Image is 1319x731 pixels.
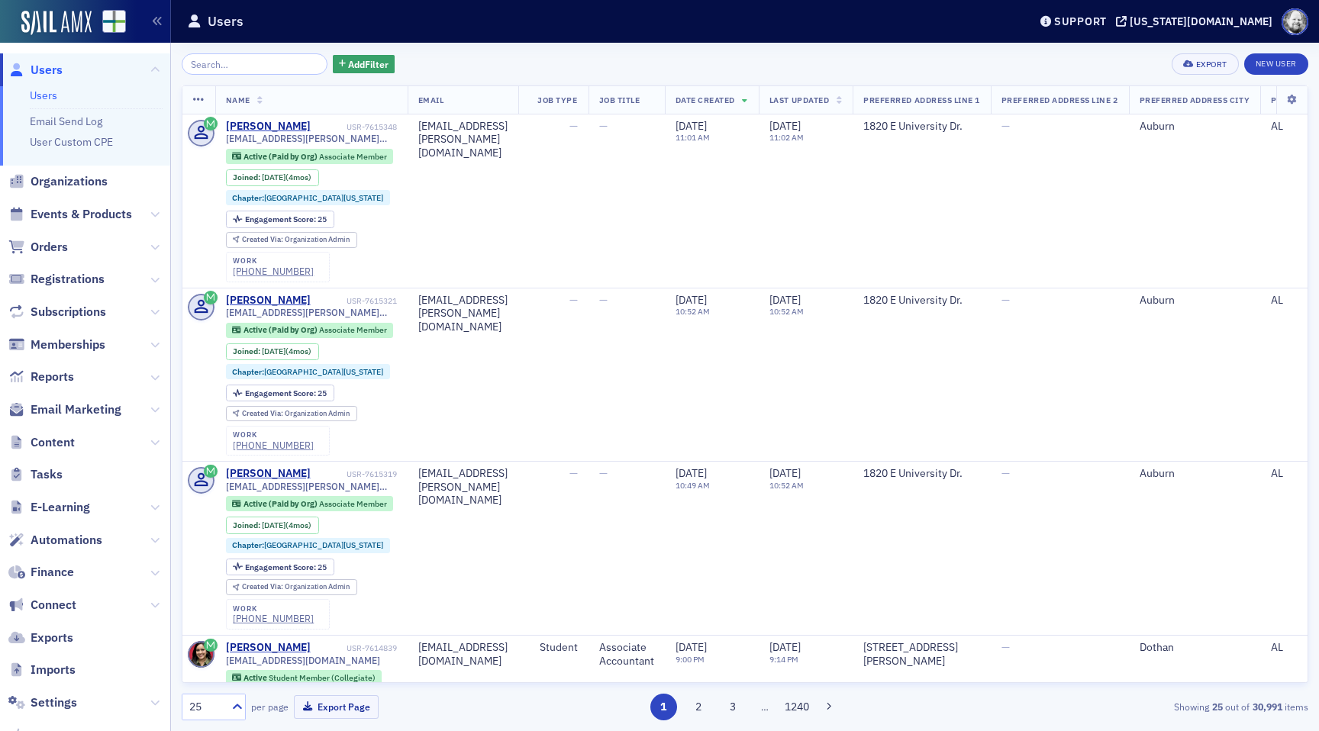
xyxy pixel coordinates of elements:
[251,700,289,713] label: per page
[232,151,386,161] a: Active (Paid by Org) Associate Member
[226,496,394,511] div: Active (Paid by Org): Active (Paid by Org): Associate Member
[31,630,73,646] span: Exports
[1001,466,1010,480] span: —
[31,304,106,320] span: Subscriptions
[31,62,63,79] span: Users
[226,323,394,338] div: Active (Paid by Org): Active (Paid by Org): Associate Member
[676,466,707,480] span: [DATE]
[226,641,311,655] div: [PERSON_NAME]
[233,604,314,613] div: work
[233,172,262,182] span: Joined :
[1172,53,1238,75] button: Export
[226,190,391,205] div: Chapter:
[232,192,264,203] span: Chapter :
[529,641,578,655] div: Student
[226,538,391,553] div: Chapter:
[242,234,285,244] span: Created Via :
[8,532,102,549] a: Automations
[31,206,132,223] span: Events & Products
[650,694,677,720] button: 1
[1282,8,1308,35] span: Profile
[1196,60,1227,69] div: Export
[294,695,379,719] button: Export Page
[262,520,311,530] div: (4mos)
[1140,641,1250,655] div: Dothan
[8,564,74,581] a: Finance
[232,193,383,203] a: Chapter:[GEOGRAPHIC_DATA][US_STATE]
[31,369,74,385] span: Reports
[676,654,705,665] time: 9:00 PM
[262,520,285,530] span: [DATE]
[31,499,90,516] span: E-Learning
[226,579,357,595] div: Created Via: Organization Admin
[226,343,319,360] div: Joined: 2025-05-01 00:00:00
[313,643,397,653] div: USR-7614839
[31,401,121,418] span: Email Marketing
[226,481,397,492] span: [EMAIL_ADDRESS][PERSON_NAME][DOMAIN_NAME]
[599,641,654,668] div: Associate Accountant
[8,434,75,451] a: Content
[182,53,327,75] input: Search…
[348,57,389,71] span: Add Filter
[226,670,382,685] div: Active: Active: Student Member (Collegiate)
[226,95,250,105] span: Name
[1140,120,1250,134] div: Auburn
[232,366,264,377] span: Chapter :
[863,641,980,668] div: [STREET_ADDRESS][PERSON_NAME]
[30,114,102,128] a: Email Send Log
[30,89,57,102] a: Users
[233,256,314,266] div: work
[1116,16,1278,27] button: [US_STATE][DOMAIN_NAME]
[245,562,318,572] span: Engagement Score :
[676,640,707,654] span: [DATE]
[769,654,798,665] time: 9:14 PM
[863,294,980,308] div: 1820 E University Dr.
[676,119,707,133] span: [DATE]
[232,540,383,550] a: Chapter:[GEOGRAPHIC_DATA][US_STATE]
[31,694,77,711] span: Settings
[226,294,311,308] div: [PERSON_NAME]
[245,563,327,572] div: 25
[232,673,375,683] a: Active Student Member (Collegiate)
[226,517,319,533] div: Joined: 2025-05-01 00:00:00
[1001,119,1010,133] span: —
[233,613,314,624] a: [PHONE_NUMBER]
[769,132,804,143] time: 11:02 AM
[1001,293,1010,307] span: —
[8,662,76,678] a: Imports
[262,172,311,182] div: (4mos)
[233,430,314,440] div: work
[226,120,311,134] a: [PERSON_NAME]
[599,466,608,480] span: —
[569,466,578,480] span: —
[233,440,314,451] a: [PHONE_NUMBER]
[226,149,394,164] div: Active (Paid by Org): Active (Paid by Org): Associate Member
[226,385,334,401] div: Engagement Score: 25
[8,597,76,613] a: Connect
[8,401,121,418] a: Email Marketing
[676,306,710,317] time: 10:52 AM
[1244,53,1308,75] a: New User
[863,95,980,105] span: Preferred Address Line 1
[102,10,126,34] img: SailAMX
[599,95,640,105] span: Job Title
[232,539,264,550] span: Chapter :
[943,700,1308,713] div: Showing out of items
[319,498,387,509] span: Associate Member
[676,95,735,105] span: Date Created
[31,337,105,353] span: Memberships
[720,694,747,720] button: 3
[242,583,350,591] div: Organization Admin
[313,469,397,479] div: USR-7615319
[226,467,311,481] div: [PERSON_NAME]
[233,266,314,277] a: [PHONE_NUMBER]
[784,694,811,720] button: 1240
[333,55,395,74] button: AddFilter
[31,466,63,483] span: Tasks
[226,211,334,227] div: Engagement Score: 25
[92,10,126,36] a: View Homepage
[8,694,77,711] a: Settings
[1209,700,1225,713] strong: 25
[8,206,132,223] a: Events & Products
